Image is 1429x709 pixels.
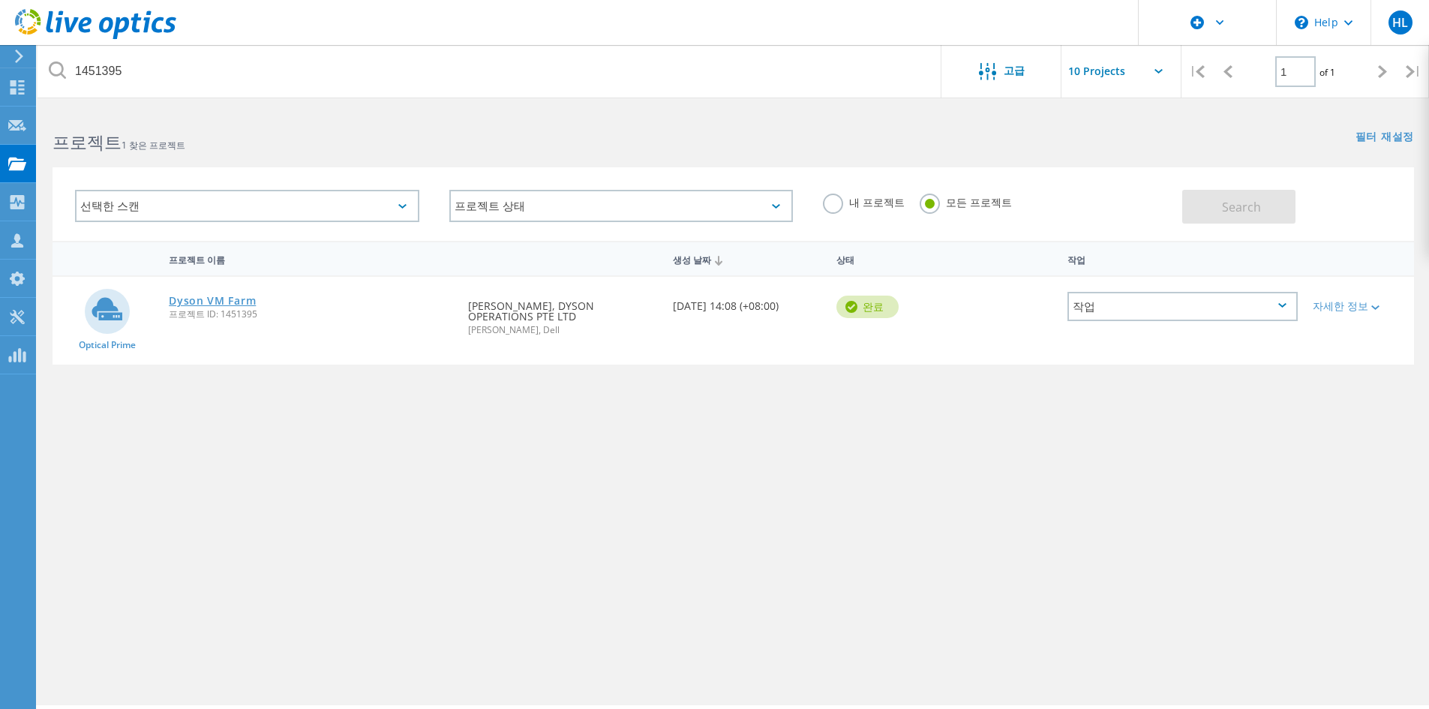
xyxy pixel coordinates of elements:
[1060,245,1305,272] div: 작업
[920,194,1012,208] label: 모든 프로젝트
[1182,190,1295,224] button: Search
[79,341,136,350] span: Optical Prime
[1067,292,1298,321] div: 작업
[15,32,176,42] a: Live Optics Dashboard
[1181,45,1212,98] div: |
[169,296,256,306] a: Dyson VM Farm
[1222,199,1261,215] span: Search
[75,190,419,222] div: 선택한 스캔
[122,139,185,152] span: 1 찾은 프로젝트
[665,277,829,326] div: [DATE] 14:08 (+08:00)
[1398,45,1429,98] div: |
[449,190,794,222] div: 프로젝트 상태
[1313,301,1406,311] div: 자세한 정보
[468,326,657,335] span: [PERSON_NAME], Dell
[161,245,461,272] div: 프로젝트 이름
[1004,65,1025,76] span: 고급
[836,296,899,318] div: 완료
[823,194,905,208] label: 내 프로젝트
[1319,66,1335,79] span: of 1
[53,130,122,154] b: 프로젝트
[1392,17,1408,29] span: HL
[829,245,951,272] div: 상태
[169,310,453,319] span: 프로젝트 ID: 1451395
[1355,131,1414,144] a: 필터 재설정
[665,245,829,273] div: 생성 날짜
[461,277,665,350] div: [PERSON_NAME], DYSON OPERATIONS PTE LTD
[38,45,942,98] input: 이름, 소유자, ID, 회사 등을 기준으로 프로젝트를 검색합니다.
[1295,16,1308,29] svg: \n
